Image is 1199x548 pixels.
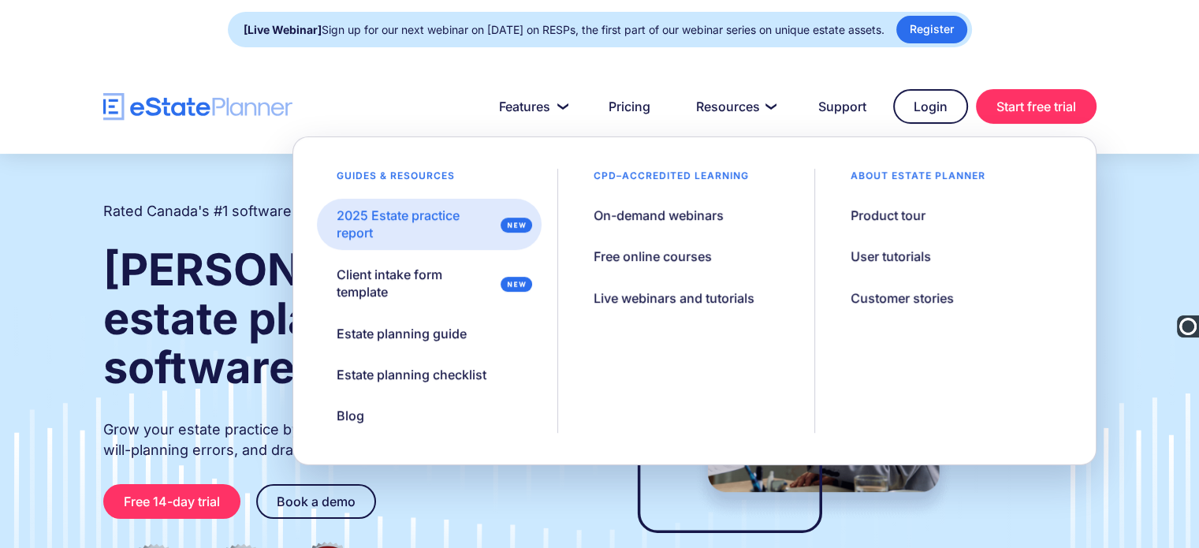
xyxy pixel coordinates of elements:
[337,207,494,242] div: 2025 Estate practice report
[103,243,568,394] strong: [PERSON_NAME] and estate planning software
[317,199,542,250] a: 2025 Estate practice report
[851,289,954,307] div: Customer stories
[337,366,486,383] div: Estate planning checklist
[317,358,506,391] a: Estate planning checklist
[831,240,951,273] a: User tutorials
[831,169,1005,191] div: About estate planner
[1177,315,1199,337] img: Ooma Logo
[594,248,712,265] div: Free online courses
[103,93,292,121] a: home
[594,207,724,224] div: On-demand webinars
[103,419,570,460] p: Grow your estate practice by streamlining client intake, reducing will-planning errors, and draft...
[317,169,475,191] div: Guides & resources
[337,266,494,301] div: Client intake form template
[851,207,925,224] div: Product tour
[103,201,450,222] h2: Rated Canada's #1 software for estate practitioners
[574,169,769,191] div: CPD–accredited learning
[831,281,974,315] a: Customer stories
[831,199,945,232] a: Product tour
[851,248,931,265] div: User tutorials
[480,91,582,122] a: Features
[317,399,384,432] a: Blog
[256,484,376,519] a: Book a demo
[896,16,967,43] a: Register
[337,407,364,424] div: Blog
[893,89,968,124] a: Login
[590,91,669,122] a: Pricing
[976,89,1097,124] a: Start free trial
[594,289,754,307] div: Live webinars and tutorials
[103,484,240,519] a: Free 14-day trial
[337,325,467,342] div: Estate planning guide
[244,19,884,41] div: Sign up for our next webinar on [DATE] on RESPs, the first part of our webinar series on unique e...
[574,281,774,315] a: Live webinars and tutorials
[574,199,743,232] a: On-demand webinars
[799,91,885,122] a: Support
[574,240,732,273] a: Free online courses
[677,91,791,122] a: Resources
[317,258,542,309] a: Client intake form template
[244,23,322,36] strong: [Live Webinar]
[317,317,486,350] a: Estate planning guide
